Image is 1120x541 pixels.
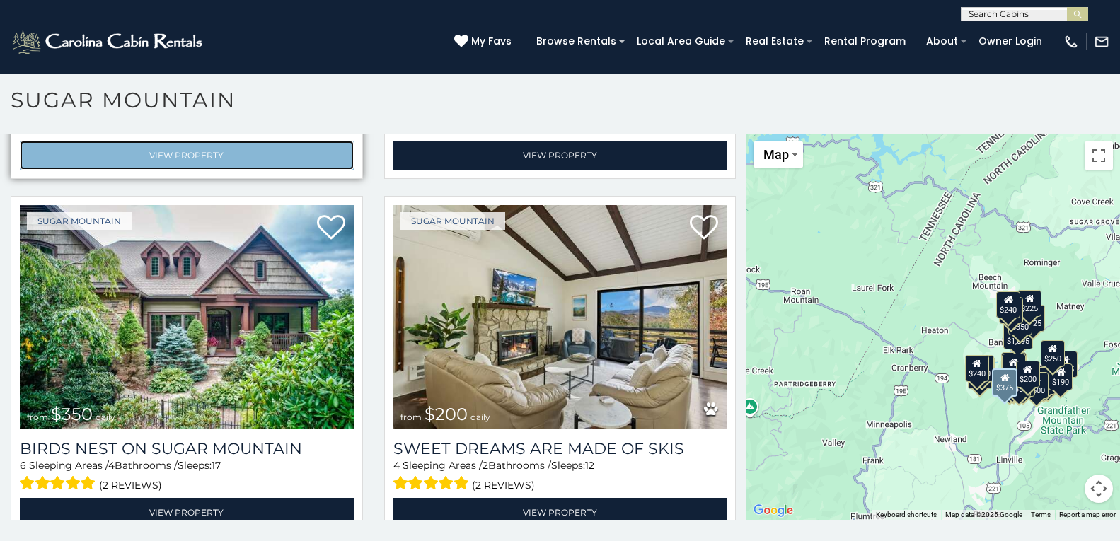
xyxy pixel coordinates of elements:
a: Add to favorites [317,214,345,243]
a: My Favs [454,34,515,50]
span: $200 [425,404,468,424]
a: Sweet Dreams Are Made Of Skis from $200 daily [393,205,727,429]
div: $250 [1041,339,1065,366]
span: from [400,412,422,422]
span: daily [470,412,490,422]
span: 17 [212,459,221,472]
span: 12 [585,459,594,472]
a: About [919,30,965,52]
span: My Favs [471,34,512,49]
a: Open this area in Google Maps (opens a new window) [750,501,797,520]
img: mail-regular-white.png [1094,34,1109,50]
div: $300 [1002,353,1026,380]
a: View Property [393,141,727,170]
span: from [27,412,48,422]
div: $190 [1049,363,1073,390]
a: Owner Login [971,30,1049,52]
span: Map [763,147,789,162]
span: daily [96,412,115,422]
a: Rental Program [817,30,913,52]
div: Sleeping Areas / Bathrooms / Sleeps: [393,458,727,494]
a: View Property [20,141,354,170]
div: $240 [996,291,1020,318]
img: White-1-2.png [11,28,207,56]
a: Local Area Guide [630,30,732,52]
span: Map data ©2025 Google [945,511,1022,518]
a: Terms [1031,511,1051,518]
a: Browse Rentals [529,30,623,52]
a: View Property [393,498,727,527]
div: $375 [993,368,1018,396]
a: Birds Nest On Sugar Mountain [20,439,354,458]
div: $225 [1017,290,1041,317]
a: Birds Nest On Sugar Mountain from $350 daily [20,205,354,429]
span: (2 reviews) [472,476,535,494]
a: Real Estate [739,30,811,52]
a: Sugar Mountain [400,212,505,230]
span: 6 [20,459,26,472]
img: Google [750,501,797,520]
a: Add to favorites [690,214,718,243]
button: Keyboard shortcuts [876,510,937,520]
button: Toggle fullscreen view [1085,141,1113,170]
div: $500 [1024,372,1049,399]
button: Change map style [754,141,803,168]
div: Sleeping Areas / Bathrooms / Sleeps: [20,458,354,494]
div: $350 [1008,308,1032,335]
a: Sweet Dreams Are Made Of Skis [393,439,727,458]
a: Sugar Mountain [27,212,132,230]
img: Birds Nest On Sugar Mountain [20,205,354,429]
div: $1,095 [1003,322,1033,349]
div: $355 [969,361,993,388]
div: $155 [1053,351,1078,378]
a: Report a map error [1059,511,1116,518]
div: $190 [1001,352,1025,379]
div: $170 [999,296,1023,323]
span: 4 [108,459,115,472]
span: $350 [51,404,93,424]
button: Map camera controls [1085,475,1113,503]
div: $125 [1021,305,1045,332]
img: Sweet Dreams Are Made Of Skis [393,205,727,429]
a: View Property [20,498,354,527]
img: phone-regular-white.png [1063,34,1079,50]
div: $200 [1016,361,1040,388]
span: 4 [393,459,400,472]
span: 2 [483,459,488,472]
div: $350 [1007,371,1031,397]
div: $195 [1032,368,1056,395]
span: (2 reviews) [99,476,162,494]
div: $240 [965,354,989,381]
